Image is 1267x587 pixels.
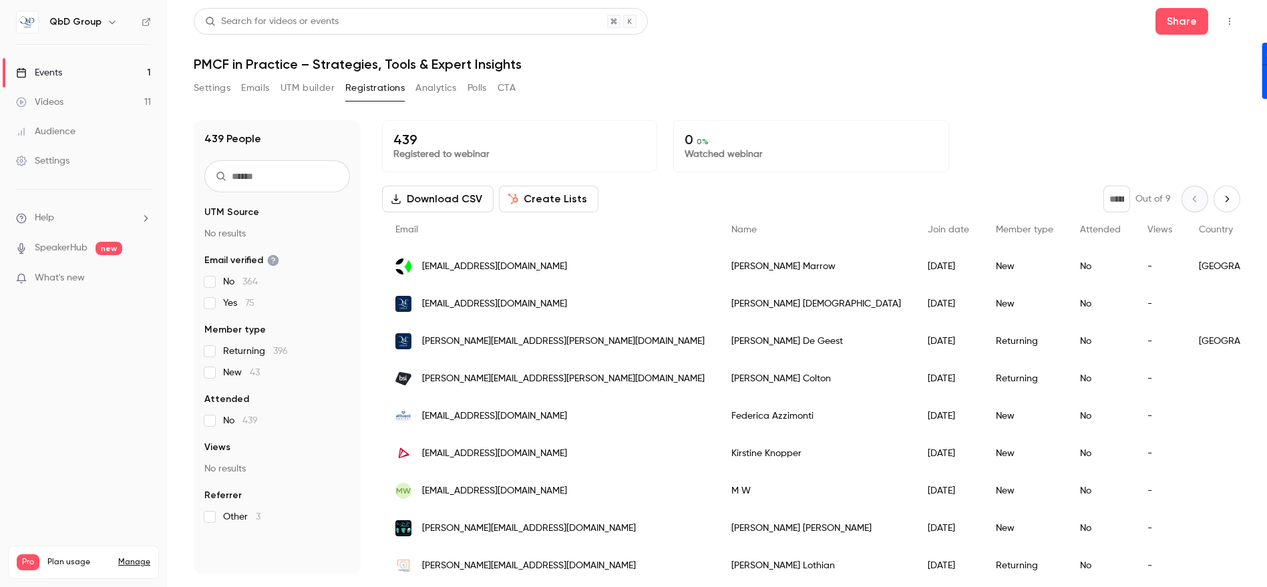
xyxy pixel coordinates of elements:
div: [DATE] [914,248,982,285]
span: Returning [223,345,288,358]
span: Pro [17,554,39,570]
div: Videos [16,95,63,109]
div: No [1067,397,1134,435]
div: Search for videos or events [205,15,339,29]
p: No results [204,462,350,475]
button: UTM builder [281,77,335,99]
span: Email verified [204,254,279,267]
div: [DATE] [914,360,982,397]
div: No [1067,435,1134,472]
div: [PERSON_NAME] [DEMOGRAPHIC_DATA] [718,285,914,323]
div: Events [16,66,62,79]
div: [DATE] [914,323,982,360]
span: New [223,366,260,379]
h1: PMCF in Practice – Strategies, Tools & Expert Insights [194,56,1240,72]
span: Name [731,225,757,234]
div: - [1134,285,1186,323]
button: Emails [241,77,269,99]
img: qbdgroup.com [395,296,411,312]
span: Referrer [204,489,242,502]
span: Member type [204,323,266,337]
div: - [1134,248,1186,285]
div: Settings [16,154,69,168]
span: 3 [256,512,260,522]
div: New [982,472,1067,510]
div: [DATE] [914,472,982,510]
div: [DATE] [914,510,982,547]
button: CTA [498,77,516,99]
img: affluentmedical.com [395,408,411,424]
div: Returning [982,547,1067,584]
div: - [1134,472,1186,510]
div: [DATE] [914,285,982,323]
span: Attended [204,393,249,406]
span: [PERSON_NAME][EMAIL_ADDRESS][PERSON_NAME][DOMAIN_NAME] [422,372,705,386]
span: new [96,242,122,255]
span: Attended [1080,225,1121,234]
span: [EMAIL_ADDRESS][DOMAIN_NAME] [422,260,567,274]
div: - [1134,510,1186,547]
p: Out of 9 [1135,192,1171,206]
div: - [1134,547,1186,584]
div: [DATE] [914,435,982,472]
p: No results [204,227,350,240]
span: [EMAIL_ADDRESS][DOMAIN_NAME] [422,447,567,461]
div: - [1134,323,1186,360]
div: No [1067,472,1134,510]
div: - [1134,360,1186,397]
span: [EMAIL_ADDRESS][DOMAIN_NAME] [422,409,567,423]
h6: QbD Group [49,15,102,29]
img: towermains.com [395,558,411,574]
span: Views [204,441,230,454]
span: 0 % [697,137,709,146]
div: [DATE] [914,397,982,435]
div: New [982,248,1067,285]
a: Manage [118,557,150,568]
div: Returning [982,360,1067,397]
div: [PERSON_NAME] Marrow [718,248,914,285]
span: [PERSON_NAME][EMAIL_ADDRESS][DOMAIN_NAME] [422,522,636,536]
div: New [982,510,1067,547]
button: Next page [1214,186,1240,212]
img: 3shape.com [395,445,411,461]
span: What's new [35,271,85,285]
button: Polls [468,77,487,99]
span: No [223,414,258,427]
span: Join date [928,225,969,234]
div: Federica Azzimonti [718,397,914,435]
span: [PERSON_NAME][EMAIL_ADDRESS][DOMAIN_NAME] [422,559,636,573]
div: M W [718,472,914,510]
span: Email [395,225,418,234]
img: biocomposites.com [395,258,411,274]
li: help-dropdown-opener [16,211,151,225]
div: New [982,435,1067,472]
button: Registrations [345,77,405,99]
p: Registered to webinar [393,148,646,161]
div: No [1067,248,1134,285]
div: - [1134,397,1186,435]
div: [PERSON_NAME] Colton [718,360,914,397]
button: Download CSV [382,186,494,212]
span: Yes [223,297,254,310]
span: MW [396,485,411,497]
span: 396 [273,347,288,356]
span: Plan usage [47,557,110,568]
span: Country [1199,225,1233,234]
div: No [1067,323,1134,360]
img: QbD Group [17,11,38,33]
div: [PERSON_NAME] De Geest [718,323,914,360]
span: Help [35,211,54,225]
span: 439 [242,416,258,425]
h1: 439 People [204,131,261,147]
span: Member type [996,225,1053,234]
div: No [1067,360,1134,397]
div: [PERSON_NAME] [PERSON_NAME] [718,510,914,547]
section: facet-groups [204,206,350,524]
div: No [1067,285,1134,323]
div: New [982,285,1067,323]
div: [DATE] [914,547,982,584]
span: 75 [245,299,254,308]
p: 439 [393,132,646,148]
img: bsigroup.com [395,372,411,385]
button: Analytics [415,77,457,99]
